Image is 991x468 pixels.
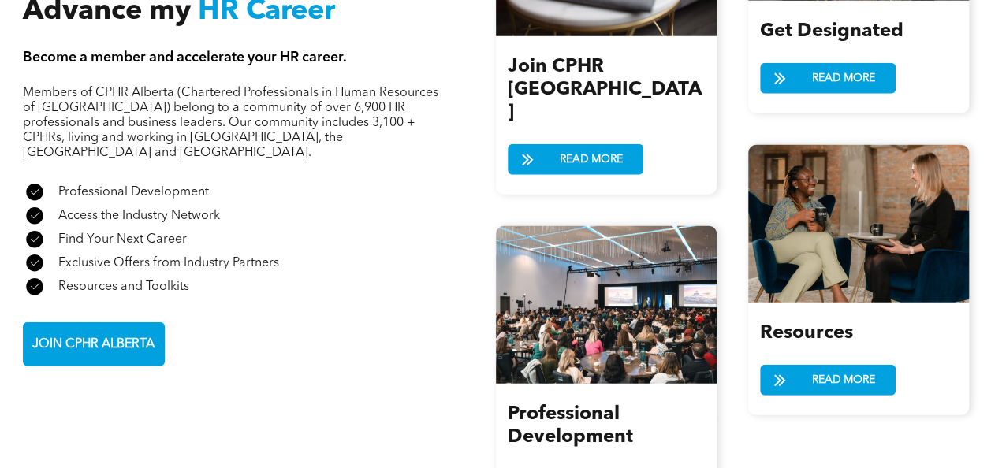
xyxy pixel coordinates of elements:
span: Resources and Toolkits [58,280,189,293]
a: JOIN CPHR ALBERTA [23,322,165,366]
a: READ MORE [508,144,643,175]
span: Become a member and accelerate your HR career. [23,50,347,65]
span: Exclusive Offers from Industry Partners [58,257,279,269]
span: Members of CPHR Alberta (Chartered Professionals in Human Resources of [GEOGRAPHIC_DATA]) belong ... [23,87,438,159]
span: Access the Industry Network [58,210,220,222]
a: READ MORE [760,63,896,94]
span: Resources [760,324,853,343]
span: Join CPHR [GEOGRAPHIC_DATA] [508,58,702,122]
span: READ MORE [807,64,881,93]
span: Get Designated [760,22,903,41]
span: READ MORE [807,366,881,395]
span: Find Your Next Career [58,233,187,246]
a: READ MORE [760,365,896,396]
span: READ MORE [554,145,628,174]
span: Professional Development [508,405,633,447]
span: Professional Development [58,186,209,199]
span: JOIN CPHR ALBERTA [27,329,160,360]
